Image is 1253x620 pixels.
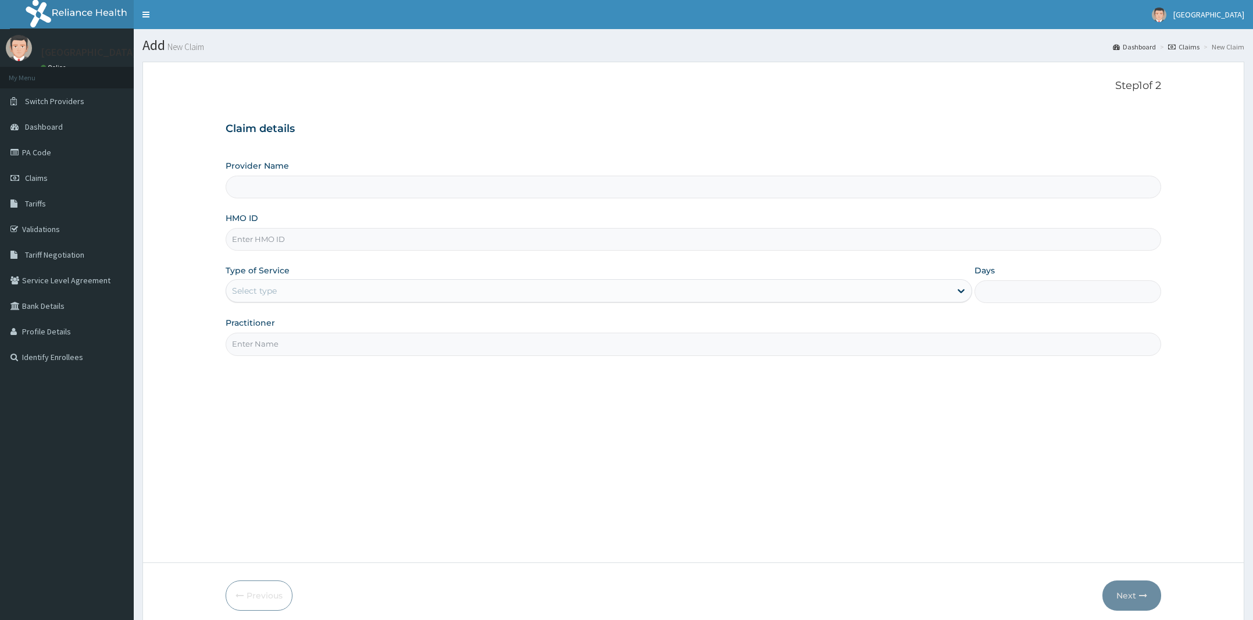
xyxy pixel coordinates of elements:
[226,123,1161,136] h3: Claim details
[25,96,84,106] span: Switch Providers
[1168,42,1200,52] a: Claims
[1113,42,1156,52] a: Dashboard
[226,265,290,276] label: Type of Service
[1201,42,1244,52] li: New Claim
[41,63,69,72] a: Online
[974,265,995,276] label: Days
[25,250,84,260] span: Tariff Negotiation
[226,160,289,172] label: Provider Name
[41,47,137,58] p: [GEOGRAPHIC_DATA]
[232,285,277,297] div: Select type
[165,42,204,51] small: New Claim
[226,212,258,224] label: HMO ID
[25,122,63,132] span: Dashboard
[226,317,275,329] label: Practitioner
[226,580,292,611] button: Previous
[226,80,1161,92] p: Step 1 of 2
[226,333,1161,355] input: Enter Name
[25,198,46,209] span: Tariffs
[142,38,1244,53] h1: Add
[1173,9,1244,20] span: [GEOGRAPHIC_DATA]
[1102,580,1161,611] button: Next
[1152,8,1166,22] img: User Image
[226,228,1161,251] input: Enter HMO ID
[25,173,48,183] span: Claims
[6,35,32,61] img: User Image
